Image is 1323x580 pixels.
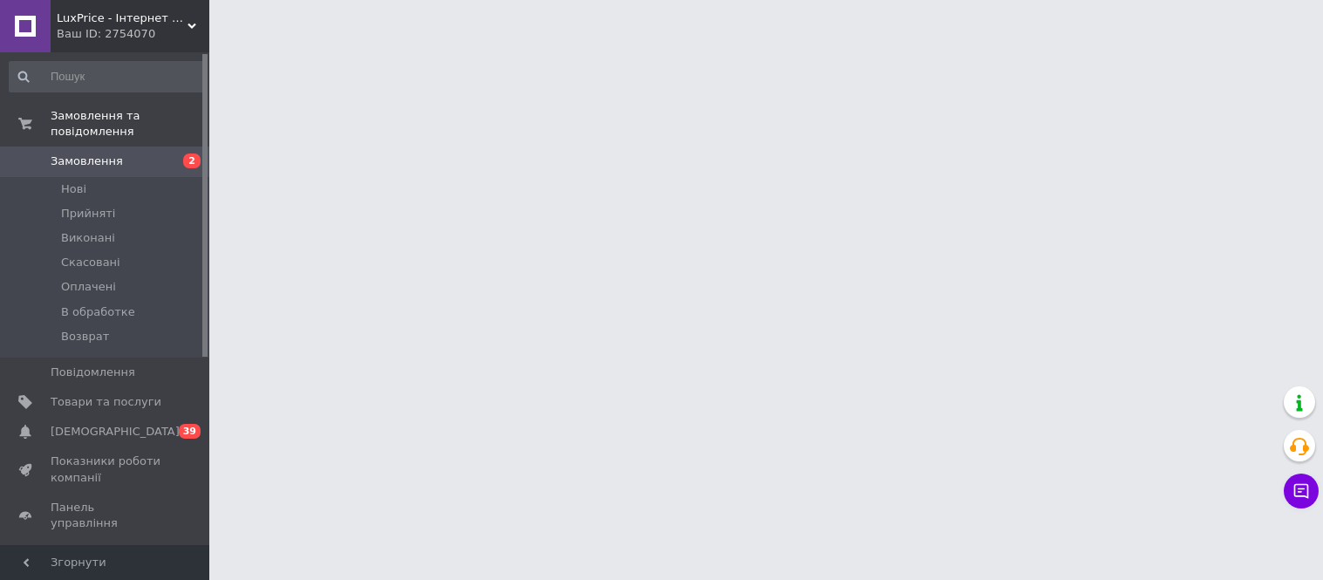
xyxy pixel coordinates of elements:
[61,329,109,345] span: Возврат
[61,304,135,320] span: В обработке
[9,61,206,92] input: Пошук
[51,365,135,380] span: Повідомлення
[61,230,115,246] span: Виконані
[61,279,116,295] span: Оплачені
[51,154,123,169] span: Замовлення
[51,424,180,440] span: [DEMOGRAPHIC_DATA]
[61,181,86,197] span: Нові
[57,10,188,26] span: LuxPrice - Інтернет магазин інструментів і автоаксесуарів
[61,255,120,270] span: Скасовані
[183,154,201,168] span: 2
[51,108,209,140] span: Замовлення та повідомлення
[51,454,161,485] span: Показники роботи компанії
[51,394,161,410] span: Товари та послуги
[61,206,115,222] span: Прийняті
[179,424,201,439] span: 39
[57,26,209,42] div: Ваш ID: 2754070
[51,500,161,531] span: Панель управління
[1284,474,1319,508] button: Чат з покупцем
